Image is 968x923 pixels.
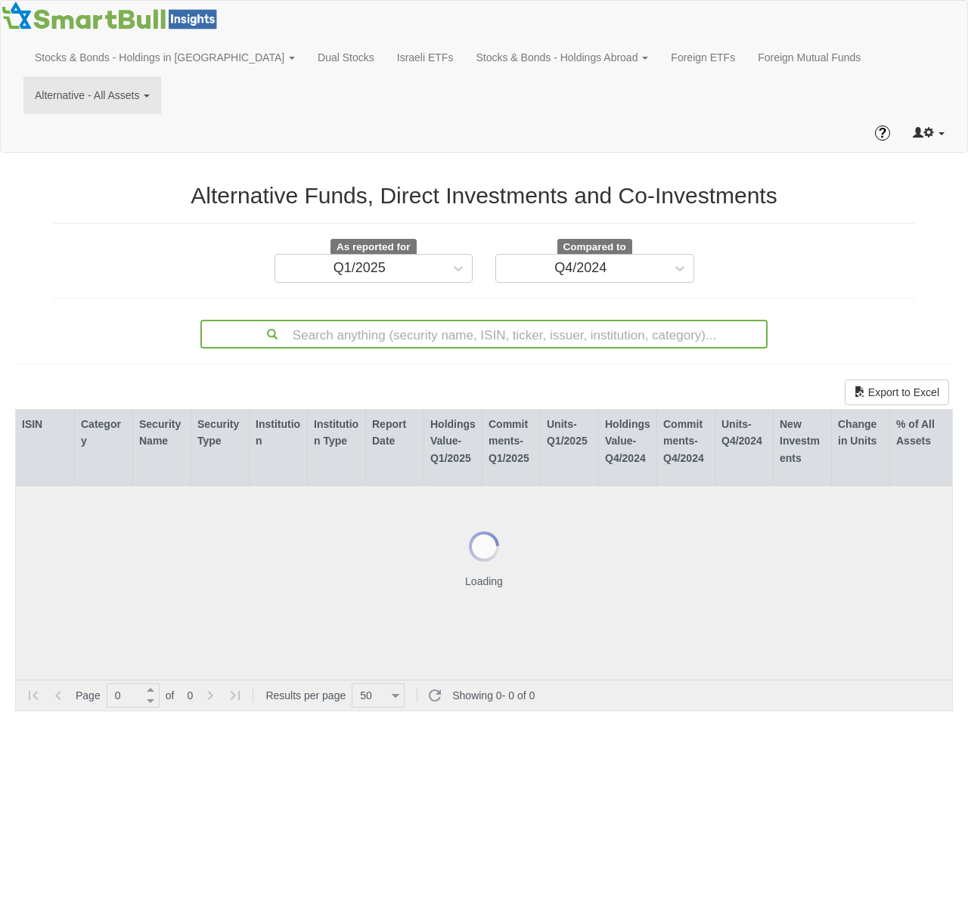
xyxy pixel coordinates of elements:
span: As reported for [330,239,417,256]
div: Loading [465,574,503,589]
a: Israeli ETFs [386,39,465,76]
img: Smartbull [1,1,223,31]
a: Foreign Mutual Funds [746,39,872,76]
div: Search anything (security name, ISIN, ticker, issuer, institution, category)... [202,321,766,347]
span: Compared to [557,239,632,256]
a: Stocks & Bonds - Holdings in [GEOGRAPHIC_DATA] [23,39,306,76]
a: ? [864,114,901,152]
div: Q1/2025 [334,261,386,276]
a: Alternative - All Assets [23,76,161,114]
button: Export to Excel [845,379,949,405]
span: ? [879,125,887,141]
a: Foreign ETFs [659,39,746,76]
a: Dual Stocks [306,39,386,76]
a: Stocks & Bonds - Holdings Abroad [464,39,659,76]
div: Q4/2024 [554,261,607,276]
h2: Alternative Funds, Direct Investments and Co-Investments [53,183,915,208]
